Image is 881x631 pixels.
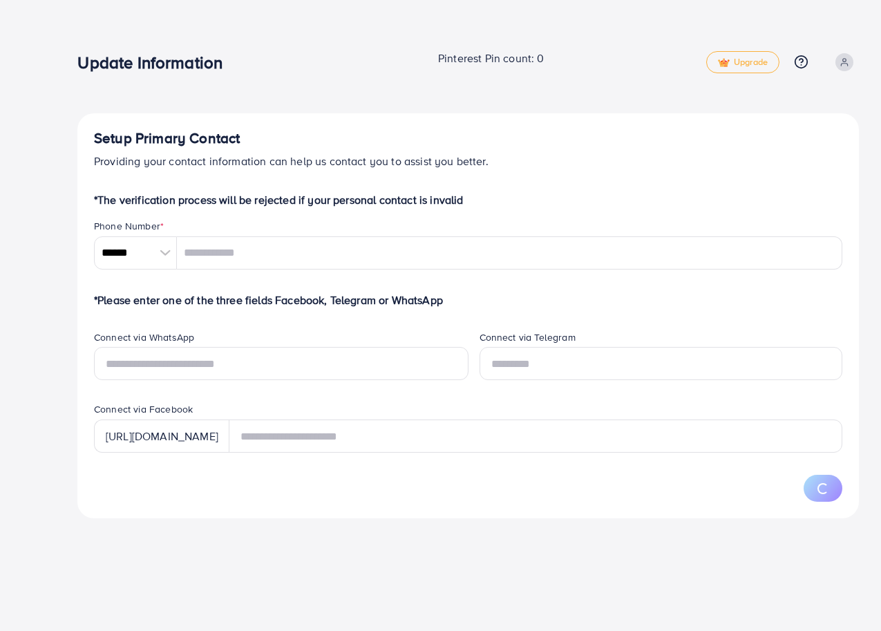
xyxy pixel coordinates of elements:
[706,51,779,73] a: tickUpgrade
[480,330,576,344] label: Connect via Telegram
[94,402,193,416] label: Connect via Facebook
[94,292,842,308] p: *Please enter one of the three fields Facebook, Telegram or WhatsApp
[718,58,730,68] img: tick
[718,57,768,68] span: Upgrade
[77,53,234,73] h3: Update Information
[94,420,229,453] div: [URL][DOMAIN_NAME]
[94,219,164,233] label: Phone Number
[94,130,842,147] h4: Setup Primary Contact
[94,330,194,344] label: Connect via WhatsApp
[94,191,842,208] p: *The verification process will be rejected if your personal contact is invalid
[94,153,842,169] p: Providing your contact information can help us contact you to assist you better.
